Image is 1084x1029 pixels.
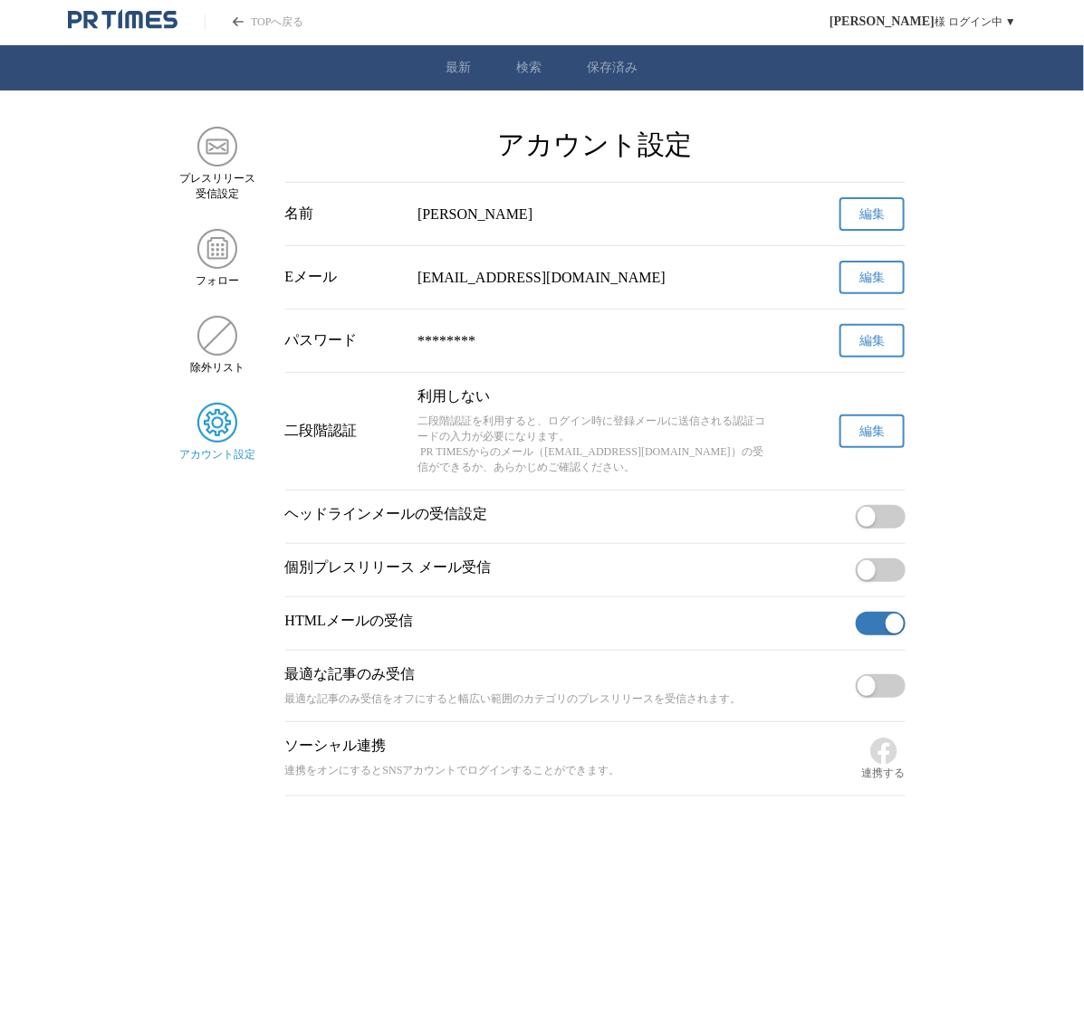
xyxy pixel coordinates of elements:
span: アカウント設定 [179,447,255,462]
img: アカウント設定 [197,403,237,443]
p: ヘッドラインメールの受信設定 [285,505,849,524]
p: 最適な記事のみ受信をオフにすると幅広い範囲のカテゴリのプレスリリースを受信されます。 [285,691,849,707]
p: 個別プレスリリース メール受信 [285,558,849,577]
img: Facebook [869,737,898,766]
a: 除外リスト除外リスト [179,316,256,376]
p: 二段階認証を利用すると、ログイン時に登録メールに送信される認証コードの入力が必要になります。 PR TIMESからのメール（[EMAIL_ADDRESS][DOMAIN_NAME]）の受信ができ... [417,414,772,475]
a: アカウント設定アカウント設定 [179,403,256,462]
p: 利用しない [417,387,772,406]
div: パスワード [285,331,404,350]
div: Eメール [285,268,404,287]
span: 編集 [859,333,885,349]
button: 編集 [839,414,905,448]
img: 除外リスト [197,316,237,356]
nav: サイドメニュー [179,127,256,796]
span: 除外リスト [190,360,245,376]
span: フォロー [196,273,239,289]
span: プレスリリース 受信設定 [179,171,255,202]
p: 最適な記事のみ受信 [285,665,849,684]
button: 連携する [862,737,906,781]
p: ソーシャル連携 [285,737,855,756]
span: 連携する [862,766,906,781]
a: 保存済み [588,60,638,76]
span: 編集 [859,424,885,440]
img: フォロー [197,229,237,269]
a: PR TIMESのトップページはこちら [205,14,303,30]
a: 検索 [517,60,542,76]
button: 編集 [839,261,905,294]
a: PR TIMESのトップページはこちら [68,9,177,34]
span: 編集 [859,206,885,223]
span: [PERSON_NAME] [830,14,935,29]
div: 名前 [285,205,404,224]
a: 最新 [446,60,472,76]
p: HTMLメールの受信 [285,612,849,631]
span: 編集 [859,270,885,286]
div: 二段階認証 [285,422,404,441]
div: [PERSON_NAME] [417,206,772,223]
p: 連携をオンにするとSNSアカウントでログインすることができます。 [285,763,855,778]
h2: アカウント設定 [285,127,906,164]
a: プレスリリース 受信設定プレスリリース 受信設定 [179,127,256,202]
img: プレスリリース 受信設定 [197,127,237,167]
div: [EMAIL_ADDRESS][DOMAIN_NAME] [417,270,772,286]
button: 編集 [839,197,905,231]
button: 編集 [839,324,905,357]
a: フォローフォロー [179,229,256,289]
